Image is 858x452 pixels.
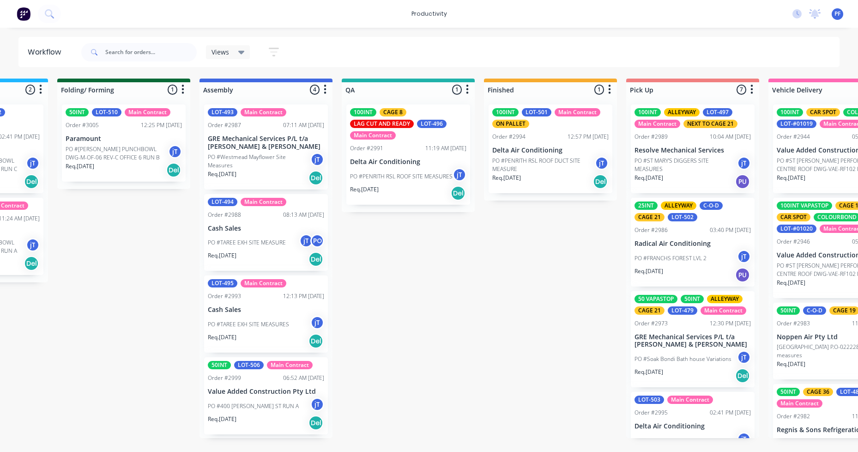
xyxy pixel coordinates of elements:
[634,108,661,116] div: 100INT
[661,202,696,210] div: ALLEYWAY
[631,291,755,388] div: 50 VAPASTOP50INTALLEYWAYCAGE 21LOT-479Main ContractOrder #297312:30 PM [DATE]GRE Mechanical Servi...
[141,121,182,129] div: 12:25 PM [DATE]
[492,174,521,182] p: Req. [DATE]
[24,174,39,189] div: Del
[634,174,663,182] p: Req. [DATE]
[803,388,833,396] div: CAGE 36
[631,104,755,193] div: 100INTALLEYWAYLOT-497Main ContractNEXT TO CAGE 21Order #298910:04 AM [DATE]Resolve Mechanical Ser...
[208,374,241,382] div: Order #2999
[806,108,840,116] div: CAR SPOT
[777,108,803,116] div: 100INT
[707,295,743,303] div: ALLEYWAY
[634,333,751,349] p: GRE Mechanical Services P/L t/a [PERSON_NAME] & [PERSON_NAME]
[568,133,609,141] div: 12:57 PM [DATE]
[208,211,241,219] div: Order #2988
[777,213,810,221] div: CAR SPOT
[634,157,737,173] p: PO #ST MARY'S DIGGERS SITE MEASURES
[634,355,731,363] p: PO #Soak Bondi Bath house Variations
[310,234,324,248] div: PO
[735,368,750,383] div: Del
[208,198,237,206] div: LOT-494
[700,202,723,210] div: C-O-D
[735,174,750,189] div: PU
[710,226,751,234] div: 03:40 PM [DATE]
[350,185,379,194] p: Req. [DATE]
[735,268,750,282] div: PU
[28,47,66,58] div: Workflow
[267,361,313,369] div: Main Contract
[634,422,751,430] p: Delta Air Conditioning
[241,198,286,206] div: Main Contract
[208,153,310,170] p: PO #Westmead Mayflower Site Measures
[208,388,324,396] p: Value Added Construction Pty Ltd
[308,334,323,348] div: Del
[350,172,453,181] p: PO #PENRITH RSL ROOF SITE MEASURES
[634,213,665,221] div: CAGE 21
[310,153,324,166] div: jT
[208,361,231,369] div: 50INT
[834,10,840,18] span: PF
[634,133,668,141] div: Order #2989
[634,202,658,210] div: 25INT
[208,251,236,260] p: Req. [DATE]
[668,306,697,315] div: LOT-479
[701,306,746,315] div: Main Contract
[105,43,197,61] input: Search for orders...
[208,320,289,329] p: PO #TAREE EXH SITE MEASURES
[668,213,697,221] div: LOT-502
[593,174,608,189] div: Del
[777,174,805,182] p: Req. [DATE]
[634,295,677,303] div: 50 VAPASTOP
[777,399,822,408] div: Main Contract
[634,409,668,417] div: Order #2995
[208,415,236,423] p: Req. [DATE]
[308,171,323,185] div: Del
[310,397,324,411] div: jT
[204,194,328,271] div: LOT-494Main ContractOrder #298808:13 AM [DATE]Cash SalesPO #TAREE EXH SITE MEASUREjTPOReq.[DATE]Del
[283,374,324,382] div: 06:52 AM [DATE]
[24,256,39,271] div: Del
[208,306,324,314] p: Cash Sales
[204,104,328,189] div: LOT-493Main ContractOrder #298707:11 AM [DATE]GRE Mechanical Services P/L t/a [PERSON_NAME] & [PE...
[62,104,186,182] div: 50INTLOT-510Main ContractOrder #300512:25 PM [DATE]ParamountPO #[PERSON_NAME] PUNCHBOWL DWG-M-OF-...
[283,121,324,129] div: 07:11 AM [DATE]
[208,121,241,129] div: Order #2987
[204,357,328,434] div: 50INTLOT-506Main ContractOrder #299906:52 AM [DATE]Value Added Construction Pty LtdPO #400 [PERSO...
[664,108,700,116] div: ALLEYWAY
[710,319,751,328] div: 12:30 PM [DATE]
[634,254,707,263] p: PO #FRANCHS FOREST LVL 2
[737,156,751,170] div: jT
[489,104,612,193] div: 100INTLOT-501Main ContractON PALLETOrder #299412:57 PM [DATE]Delta Air ConditioningPO #PENRITH RS...
[350,131,396,140] div: Main Contract
[125,108,170,116] div: Main Contract
[777,133,810,141] div: Order #2944
[17,7,30,21] img: Factory
[777,388,800,396] div: 50INT
[777,225,816,233] div: LOT-#01020
[26,238,40,252] div: jT
[241,279,286,287] div: Main Contract
[208,402,299,410] p: PO #400 [PERSON_NAME] ST RUN A
[66,108,89,116] div: 50INT
[453,168,466,182] div: jT
[407,7,452,21] div: productivity
[350,158,466,166] p: Delta Air Conditioning
[803,306,826,315] div: C-O-D
[168,145,182,159] div: jT
[634,368,663,376] p: Req. [DATE]
[492,157,595,173] p: PO #PENRITH RSL ROOF DUCT SITE MEASURE
[634,319,668,328] div: Order #2973
[380,108,406,116] div: CAGE 8
[737,432,751,446] div: jT
[66,145,168,162] p: PO #[PERSON_NAME] PUNCHBOWL DWG-M-OF-06 REV-C OFFICE 6 RUN B
[492,133,526,141] div: Order #2994
[737,350,751,364] div: jT
[346,104,470,205] div: 100INTCAGE 8LAG CUT AND READYLOT-496Main ContractOrder #299111:19 AM [DATE]Delta Air Conditioning...
[26,156,40,170] div: jT
[595,156,609,170] div: jT
[777,238,810,246] div: Order #2946
[522,108,551,116] div: LOT-501
[777,120,816,128] div: LOT-#01019
[310,316,324,330] div: jT
[631,198,755,287] div: 25INTALLEYWAYC-O-DCAGE 21LOT-502Order #298603:40 PM [DATE]Radical Air ConditioningPO #FRANCHS FOR...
